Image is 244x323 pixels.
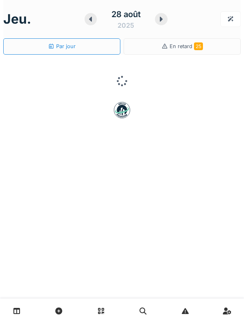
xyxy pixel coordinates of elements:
span: 25 [194,42,203,50]
img: badge-BVDL4wpA.svg [114,102,130,118]
div: Par jour [48,42,76,50]
span: En retard [170,43,203,49]
div: 28 août [111,8,141,20]
h1: jeu. [3,11,31,27]
div: 2025 [118,20,134,30]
